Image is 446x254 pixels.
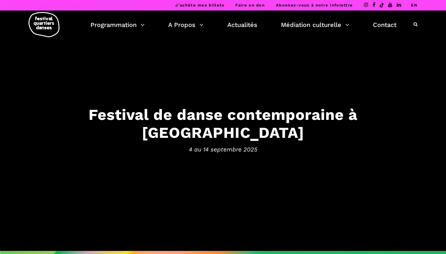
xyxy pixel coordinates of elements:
a: Programmation [90,20,145,30]
h3: Festival de danse contemporaine à [GEOGRAPHIC_DATA] [31,105,415,142]
a: Abonnez-vous à notre infolettre [276,3,353,7]
a: J’achète mes billets [175,3,224,7]
span: 4 au 14 septembre 2025 [31,145,415,154]
a: A Propos [168,20,203,30]
a: EN [411,3,418,7]
a: Faire un don [235,3,265,7]
a: Actualités [227,20,257,30]
a: Médiation culturelle [281,20,349,30]
a: Contact [373,20,396,30]
img: logo-fqd-med [28,12,59,37]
